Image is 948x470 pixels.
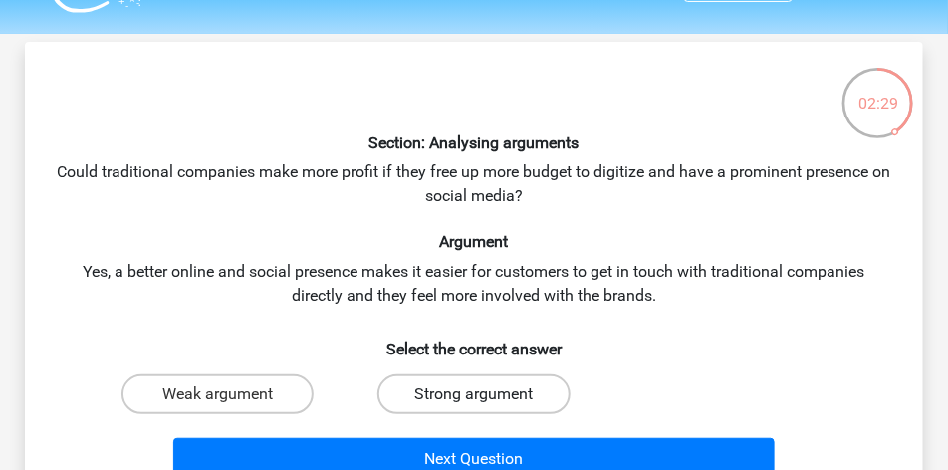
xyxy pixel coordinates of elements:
h6: Section: Analysing arguments [57,133,891,152]
label: Weak argument [121,374,314,414]
h6: Select the correct answer [57,324,891,358]
div: 02:29 [840,66,915,116]
label: Strong argument [377,374,570,414]
h6: Argument [57,232,891,251]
